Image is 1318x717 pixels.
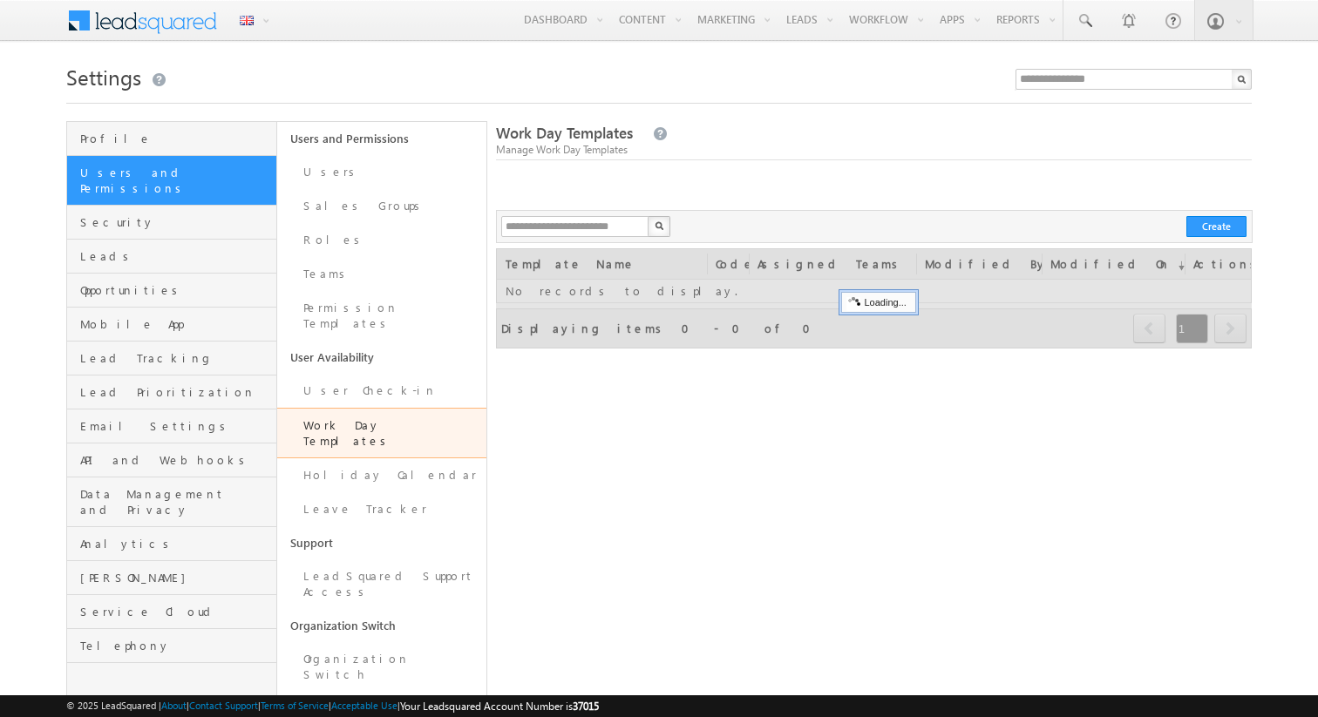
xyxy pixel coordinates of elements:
div: Loading... [841,292,915,313]
span: Your Leadsquared Account Number is [400,700,599,713]
a: Contact Support [189,700,258,711]
a: Lead Prioritization [67,375,276,409]
a: Permission Templates [277,291,487,341]
img: Search [655,221,663,230]
a: Users and Permissions [277,122,487,155]
span: Opportunities [80,282,272,298]
a: Telephony [67,629,276,663]
span: Users and Permissions [80,165,272,196]
span: API and Webhooks [80,452,272,468]
span: Work Day Templates [496,123,633,143]
span: Leads [80,248,272,264]
a: Data Management and Privacy [67,477,276,527]
span: © 2025 LeadSquared | | | | | [66,698,599,714]
a: Security [67,206,276,240]
a: [PERSON_NAME] [67,561,276,595]
a: Analytics [67,527,276,561]
button: Create [1186,216,1247,237]
a: User Availability [277,341,487,374]
a: Terms of Service [261,700,329,711]
span: Telephony [80,638,272,653]
a: Support [277,526,487,559]
a: Users and Permissions [67,156,276,206]
a: API and Webhooks [67,443,276,477]
a: Leads [67,240,276,274]
span: Lead Tracking [80,350,272,366]
a: Mobile App [67,308,276,342]
span: Service Cloud [80,604,272,619]
a: Service Cloud [67,595,276,629]
a: Work Day Templates [277,408,487,458]
span: Settings [66,63,141,91]
a: Email Settings [67,409,276,443]
span: Analytics [80,536,272,551]
a: Users [277,155,487,189]
a: Roles [277,223,487,257]
a: Leave Tracker [277,492,487,526]
a: Holiday Calendar [277,458,487,492]
span: Mobile App [80,316,272,332]
a: LeadSquared Support Access [277,559,487,609]
span: Security [80,214,272,230]
a: Profile [67,122,276,156]
a: User Check-in [277,374,487,408]
a: Organization Switch [277,609,487,642]
span: Profile [80,131,272,146]
span: 37015 [573,700,599,713]
span: Lead Prioritization [80,384,272,400]
a: Opportunities [67,274,276,308]
a: Acceptable Use [331,700,397,711]
a: Organization Switch [277,642,487,692]
a: Teams [277,257,487,291]
a: About [161,700,187,711]
span: [PERSON_NAME] [80,570,272,585]
span: Data Management and Privacy [80,486,272,517]
a: Sales Groups [277,189,487,223]
div: Manage Work Day Templates [496,142,1252,158]
a: Lead Tracking [67,342,276,375]
span: Email Settings [80,418,272,434]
